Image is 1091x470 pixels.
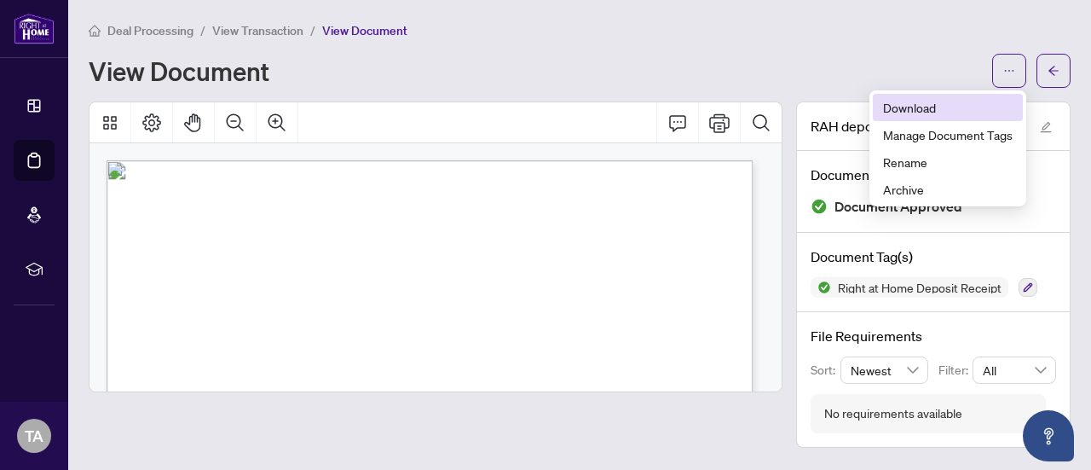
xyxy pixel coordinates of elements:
div: No requirements available [824,404,962,423]
img: Status Icon [811,277,831,298]
span: edit [1040,121,1052,133]
span: Download [883,98,1013,117]
img: logo [14,13,55,44]
span: Rename [883,153,1013,171]
span: Document Approved [834,195,962,218]
span: Newest [851,357,919,383]
span: Deal Processing [107,23,193,38]
h4: Document Tag(s) [811,247,1056,267]
span: Archive [883,180,1013,199]
img: Document Status [811,198,828,215]
button: Open asap [1023,410,1074,461]
span: RAH deposit receipt.pdf [811,116,957,136]
span: TA [25,424,43,448]
span: ellipsis [1003,65,1015,77]
span: arrow-left [1048,65,1059,77]
span: home [89,25,101,37]
span: View Document [322,23,407,38]
li: / [310,20,315,40]
h1: View Document [89,57,269,84]
h4: File Requirements [811,326,1056,346]
h4: Document Status [811,165,1056,185]
span: All [983,357,1046,383]
p: Sort: [811,361,840,380]
span: View Transaction [212,23,303,38]
span: Right at Home Deposit Receipt [831,281,1008,293]
span: Manage Document Tags [883,125,1013,144]
p: Filter: [938,361,973,380]
li: / [200,20,205,40]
